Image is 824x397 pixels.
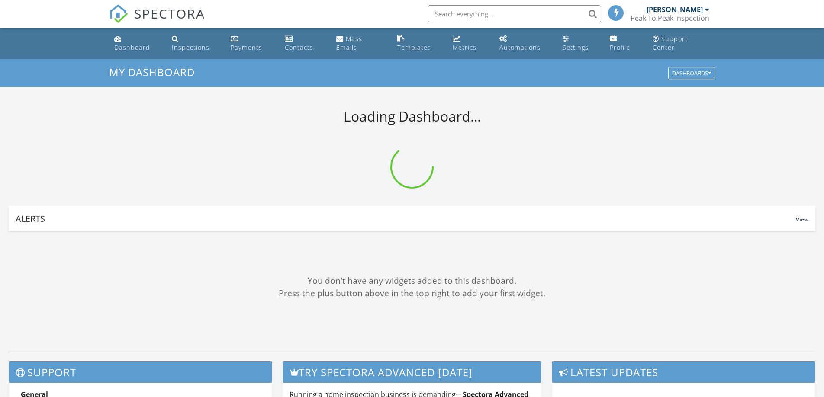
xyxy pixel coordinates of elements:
div: Dashboard [114,43,150,51]
h3: Support [9,362,272,383]
div: Mass Emails [336,35,362,51]
h3: Try spectora advanced [DATE] [283,362,541,383]
span: View [796,216,808,223]
a: Payments [227,31,274,56]
a: SPECTORA [109,12,205,30]
a: Dashboard [111,31,161,56]
input: Search everything... [428,5,601,22]
div: Settings [563,43,589,51]
span: SPECTORA [134,4,205,22]
a: Support Center [649,31,713,56]
div: Dashboards [672,70,711,77]
div: Press the plus button above in the top right to add your first widget. [9,287,815,300]
div: Contacts [285,43,313,51]
a: Automations (Basic) [496,31,552,56]
div: [PERSON_NAME] [647,5,703,14]
div: You don't have any widgets added to this dashboard. [9,275,815,287]
div: Payments [231,43,262,51]
div: Alerts [16,213,796,224]
div: Peak To Peak Inspection [631,14,709,22]
div: Automations [499,43,541,51]
img: The Best Home Inspection Software - Spectora [109,4,128,23]
a: Inspections [168,31,220,56]
a: Contacts [281,31,326,56]
a: Metrics [449,31,489,56]
div: Support Center [653,35,688,51]
h3: Latest Updates [552,362,815,383]
button: Dashboards [668,67,715,80]
span: My Dashboard [109,65,195,79]
a: Templates [394,31,442,56]
div: Inspections [172,43,209,51]
div: Profile [610,43,630,51]
a: Settings [559,31,599,56]
div: Templates [397,43,431,51]
div: Metrics [453,43,476,51]
a: Company Profile [606,31,642,56]
a: Mass Emails [333,31,387,56]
